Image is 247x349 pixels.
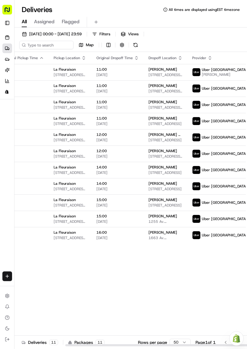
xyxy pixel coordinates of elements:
[96,230,139,235] span: 16:00
[3,170,44,175] span: [DATE]
[96,203,139,208] span: [DATE]
[54,181,76,186] span: La Fleuraison
[93,77,110,85] button: See all
[99,31,110,37] span: Filters
[102,59,110,67] button: Start new chat
[3,138,44,142] span: [DATE]
[76,41,96,49] button: Map
[149,187,183,191] span: [STREET_ADDRESS]
[3,165,44,170] span: 12:37
[3,187,44,191] span: [DATE]
[96,72,139,77] span: [DATE]
[192,166,200,174] img: uber-new-logo.jpeg
[149,56,177,60] span: Dropoff Location
[3,56,38,60] span: Original Pickup Time
[195,339,216,345] div: Page 1 of 1
[6,119,11,124] div: 📗
[5,89,9,94] img: Shopify logo
[192,133,200,141] img: uber-new-logo.jpeg
[54,105,87,110] span: [STREET_ADDRESS][PERSON_NAME]
[27,64,83,69] div: We're available if you need us!
[192,182,200,190] img: uber-new-logo.jpeg
[96,132,139,137] span: 12:00
[96,56,133,60] span: Original Dropoff Time
[192,215,200,223] img: uber-new-logo.jpeg
[22,18,27,25] span: All
[54,219,87,224] span: [STREET_ADDRESS][PERSON_NAME]
[3,219,44,224] span: [DATE]
[96,181,139,186] span: 14:00
[3,197,44,202] span: 13:35
[192,101,200,109] img: uber-new-logo.jpeg
[149,89,183,94] span: [STREET_ADDRESS][PERSON_NAME]
[54,170,87,175] span: [STREET_ADDRESS][PERSON_NAME]
[149,67,177,72] span: [PERSON_NAME]
[149,214,177,219] span: [PERSON_NAME]
[149,105,183,110] span: [STREET_ADDRESS][PERSON_NAME][PERSON_NAME]
[149,121,183,126] span: [STREET_ADDRESS]
[118,30,141,38] button: Views
[96,165,139,170] span: 14:00
[54,121,87,126] span: [STREET_ADDRESS][PERSON_NAME]
[192,85,200,92] img: uber-new-logo.jpeg
[54,149,76,153] span: La Fleuraison
[54,187,87,191] span: [STREET_ADDRESS][PERSON_NAME]
[96,219,139,224] span: [DATE]
[3,132,44,137] span: 10:47
[53,94,66,98] span: [DATE]
[3,203,44,208] span: [DATE]
[3,72,44,77] span: [DATE]
[149,165,177,170] span: [PERSON_NAME]
[6,24,110,34] p: Welcome 👋
[3,154,44,159] span: [DATE]
[12,119,46,125] span: Knowledge Base
[4,116,48,127] a: 📗Knowledge Base
[96,197,139,202] span: 15:00
[3,83,44,88] span: 09:41
[96,138,139,142] span: [DATE]
[149,154,183,159] span: [STREET_ADDRESS][PERSON_NAME]
[57,119,97,125] span: API Documentation
[96,100,139,104] span: 11:00
[54,100,76,104] span: La Fleuraison
[3,230,44,235] span: 14:34
[128,31,139,37] span: Views
[27,58,99,64] div: Start new chat
[54,230,76,235] span: La Fleuraison
[192,117,200,125] img: uber-new-logo.jpeg
[149,83,177,88] span: [PERSON_NAME]
[6,58,17,69] img: 1736555255976-a54dd68f-1ca7-489b-9aae-adbdc363a1c4
[96,67,139,72] span: 11:00
[54,116,76,121] span: La Fleuraison
[149,230,177,235] span: [PERSON_NAME]
[96,105,139,110] span: [DATE]
[3,100,44,104] span: 09:42
[54,154,87,159] span: [STREET_ADDRESS][PERSON_NAME]
[16,39,99,45] input: Clear
[60,133,73,138] span: Pylon
[13,58,23,69] img: 9188753566659_6852d8bf1fb38e338040_72.png
[54,197,76,202] span: La Fleuraison
[149,235,183,240] span: 1663 Av. [STREET_ADDRESS]
[149,197,177,202] span: [PERSON_NAME]
[12,94,17,99] img: 1736555255976-a54dd68f-1ca7-489b-9aae-adbdc363a1c4
[192,199,200,207] img: uber-new-logo.jpeg
[3,214,44,219] span: 13:37
[149,219,183,224] span: 1255 Av. [STREET_ADDRESS]
[54,72,87,77] span: [STREET_ADDRESS][PERSON_NAME]
[96,149,139,153] span: 12:00
[169,7,240,12] span: All times are displayed using EST timezone
[68,339,105,345] div: Packages
[3,121,44,126] span: [DATE]
[54,235,87,240] span: [STREET_ADDRESS][PERSON_NAME]
[149,72,183,77] span: [STREET_ADDRESS][PERSON_NAME]
[3,149,44,153] span: 10:52
[3,105,44,110] span: [DATE]
[54,89,87,94] span: [STREET_ADDRESS][PERSON_NAME]
[62,18,80,25] span: Flagged
[96,121,139,126] span: [DATE]
[149,149,177,153] span: [PERSON_NAME]
[96,83,139,88] span: 11:00
[2,87,12,97] a: Shopify
[96,89,139,94] span: [DATE]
